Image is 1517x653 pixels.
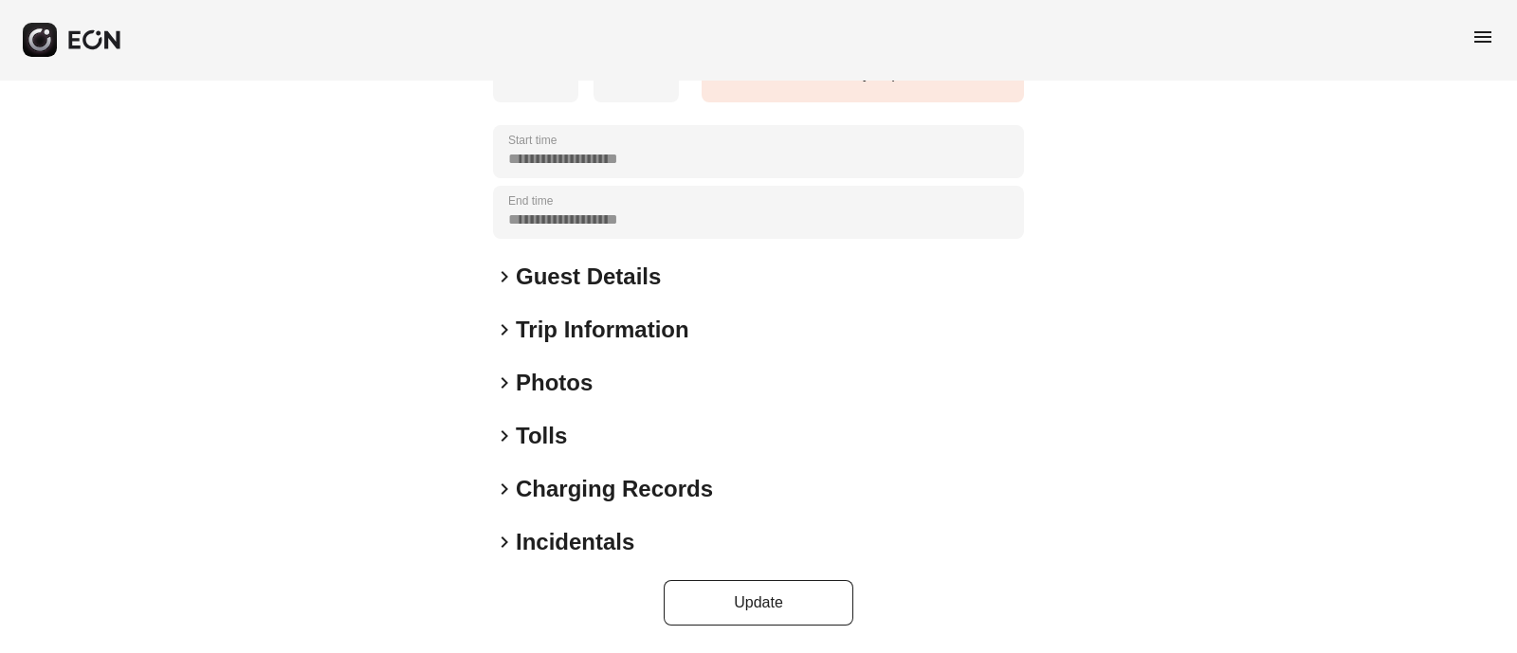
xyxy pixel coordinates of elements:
span: menu [1471,26,1494,48]
h2: Charging Records [516,474,713,504]
button: Update [664,580,853,626]
h2: Incidentals [516,527,634,557]
h2: Photos [516,368,593,398]
span: keyboard_arrow_right [493,372,516,394]
h2: Guest Details [516,262,661,292]
span: keyboard_arrow_right [493,531,516,553]
span: keyboard_arrow_right [493,425,516,447]
h2: Tolls [516,421,567,451]
span: keyboard_arrow_right [493,265,516,288]
span: keyboard_arrow_right [493,318,516,341]
h2: Trip Information [516,315,689,345]
span: keyboard_arrow_right [493,478,516,500]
